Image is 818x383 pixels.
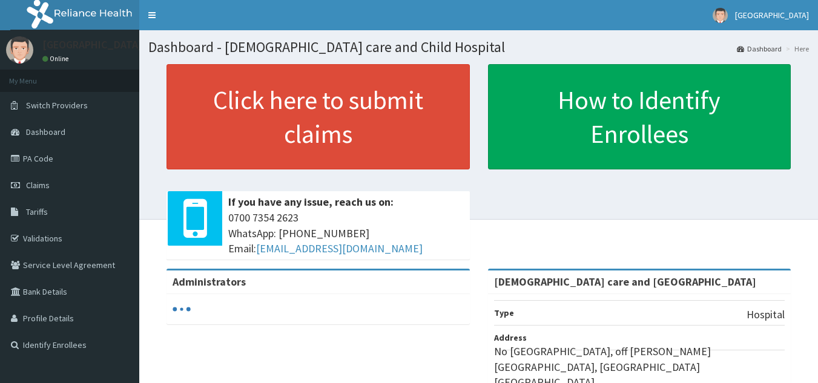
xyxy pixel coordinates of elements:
[26,180,50,191] span: Claims
[26,100,88,111] span: Switch Providers
[737,44,782,54] a: Dashboard
[173,275,246,289] b: Administrators
[26,126,65,137] span: Dashboard
[228,210,464,257] span: 0700 7354 2623 WhatsApp: [PHONE_NUMBER] Email:
[747,307,785,322] p: Hospital
[6,36,33,64] img: User Image
[494,307,514,318] b: Type
[494,275,756,289] strong: [DEMOGRAPHIC_DATA] care and [GEOGRAPHIC_DATA]
[26,206,48,217] span: Tariffs
[42,39,142,50] p: [GEOGRAPHIC_DATA]
[42,54,71,63] a: Online
[167,64,470,169] a: Click here to submit claims
[488,64,791,169] a: How to Identify Enrollees
[735,10,809,21] span: [GEOGRAPHIC_DATA]
[783,44,809,54] li: Here
[494,332,527,343] b: Address
[228,195,394,209] b: If you have any issue, reach us on:
[256,241,423,255] a: [EMAIL_ADDRESS][DOMAIN_NAME]
[173,300,191,318] svg: audio-loading
[713,8,728,23] img: User Image
[148,39,809,55] h1: Dashboard - [DEMOGRAPHIC_DATA] care and Child Hospital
